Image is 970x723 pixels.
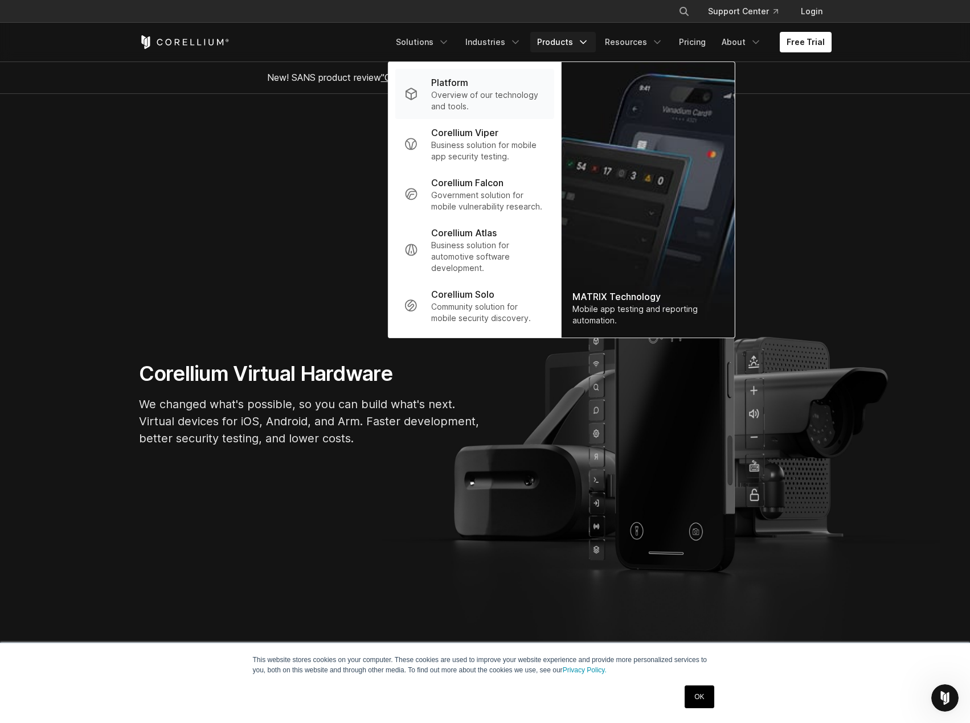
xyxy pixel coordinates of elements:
a: Pricing [672,32,713,52]
a: Corellium Solo Community solution for mobile security discovery. [395,281,554,331]
p: Business solution for mobile app security testing. [431,139,545,162]
a: MATRIX Technology Mobile app testing and reporting automation. [561,62,734,338]
p: We changed what's possible, so you can build what's next. Virtual devices for iOS, Android, and A... [139,396,481,447]
button: Search [674,1,694,22]
a: About [715,32,768,52]
p: Corellium Solo [431,287,494,301]
a: Free Trial [780,32,832,52]
div: MATRIX Technology [572,290,723,303]
iframe: Intercom live chat [931,684,959,712]
a: Industries [459,32,528,52]
a: Support Center [699,1,787,22]
p: Corellium Viper [431,126,498,139]
h1: Corellium Virtual Hardware [139,361,481,387]
p: Community solution for mobile security discovery. [431,301,545,324]
p: This website stores cookies on your computer. These cookies are used to improve your website expe... [253,655,718,675]
div: Navigation Menu [665,1,832,22]
a: Platform Overview of our technology and tools. [395,69,554,119]
a: OK [685,685,714,708]
div: Navigation Menu [389,32,832,52]
a: Login [792,1,832,22]
img: Matrix_WebNav_1x [561,62,734,338]
span: New! SANS product review now available. [267,72,703,83]
a: Privacy Policy. [563,666,607,674]
p: Government solution for mobile vulnerability research. [431,190,545,212]
a: Corellium Atlas Business solution for automotive software development. [395,219,554,281]
a: Products [530,32,596,52]
a: Corellium Viper Business solution for mobile app security testing. [395,119,554,169]
p: Corellium Falcon [431,176,504,190]
a: Corellium Falcon Government solution for mobile vulnerability research. [395,169,554,219]
a: Resources [598,32,670,52]
div: Mobile app testing and reporting automation. [572,303,723,326]
p: Overview of our technology and tools. [431,89,545,112]
p: Platform [431,76,468,89]
p: Corellium Atlas [431,226,497,240]
a: Corellium Home [139,35,230,49]
a: "Collaborative Mobile App Security Development and Analysis" [381,72,644,83]
a: Solutions [389,32,456,52]
p: Business solution for automotive software development. [431,240,545,274]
